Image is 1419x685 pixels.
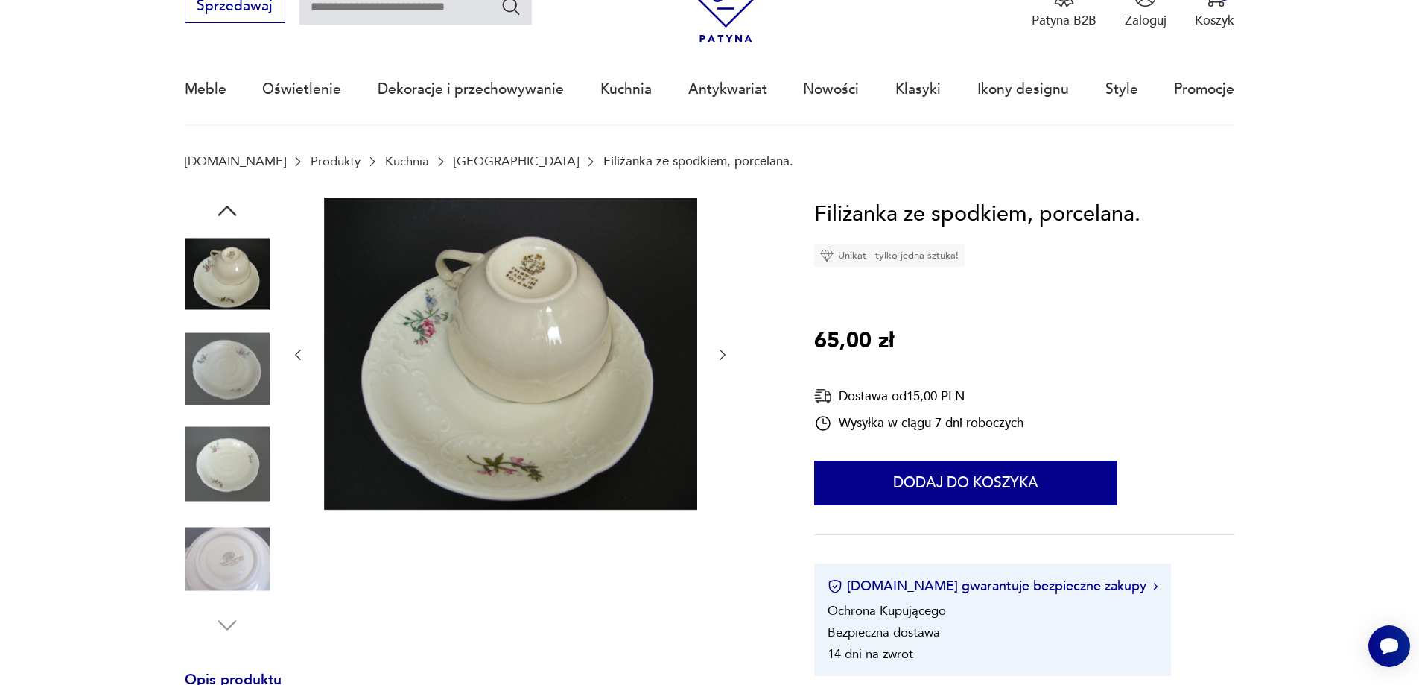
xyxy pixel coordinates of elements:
a: Klasyki [895,55,941,124]
img: Zdjęcie produktu Filiżanka ze spodkiem, porcelana. [324,198,697,510]
a: Dekoracje i przechowywanie [378,55,564,124]
img: Ikona certyfikatu [828,579,842,594]
p: 65,00 zł [814,324,894,359]
p: Zaloguj [1125,12,1166,29]
div: Dostawa od 15,00 PLN [814,387,1023,405]
a: Meble [185,55,226,124]
a: Kuchnia [385,154,429,168]
li: Ochrona Kupującego [828,602,946,619]
button: Dodaj do koszyka [814,461,1117,505]
p: Koszyk [1195,12,1234,29]
img: Zdjęcie produktu Filiżanka ze spodkiem, porcelana. [185,326,270,411]
div: Unikat - tylko jedna sztuka! [814,244,965,267]
img: Zdjęcie produktu Filiżanka ze spodkiem, porcelana. [185,517,270,602]
img: Zdjęcie produktu Filiżanka ze spodkiem, porcelana. [185,232,270,317]
a: Ikony designu [977,55,1069,124]
img: Ikona dostawy [814,387,832,405]
a: Produkty [311,154,361,168]
button: [DOMAIN_NAME] gwarantuje bezpieczne zakupy [828,577,1158,596]
img: Ikona diamentu [820,249,834,262]
a: Antykwariat [688,55,767,124]
a: [GEOGRAPHIC_DATA] [454,154,579,168]
li: 14 dni na zwrot [828,645,913,663]
a: Promocje [1174,55,1234,124]
h1: Filiżanka ze spodkiem, porcelana. [814,198,1140,232]
img: Zdjęcie produktu Filiżanka ze spodkiem, porcelana. [185,422,270,507]
p: Patyna B2B [1032,12,1096,29]
div: Wysyłka w ciągu 7 dni roboczych [814,414,1023,432]
a: Style [1105,55,1138,124]
iframe: Smartsupp widget button [1368,625,1410,667]
a: Oświetlenie [262,55,341,124]
a: Nowości [803,55,859,124]
a: Kuchnia [600,55,652,124]
img: Ikona strzałki w prawo [1153,583,1158,590]
li: Bezpieczna dostawa [828,624,940,641]
p: Filiżanka ze spodkiem, porcelana. [603,154,793,168]
a: [DOMAIN_NAME] [185,154,286,168]
a: Sprzedawaj [185,1,285,13]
